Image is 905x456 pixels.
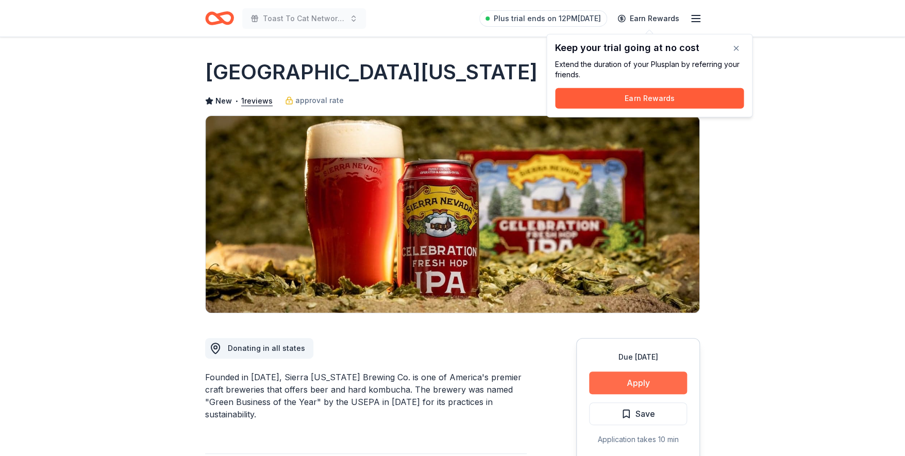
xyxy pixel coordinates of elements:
[494,12,601,25] span: Plus trial ends on 12PM[DATE]
[589,433,687,446] div: Application takes 10 min
[295,94,344,107] span: approval rate
[241,95,273,107] button: 1reviews
[205,371,527,420] div: Founded in [DATE], Sierra [US_STATE] Brewing Co. is one of America's premier craft breweries that...
[555,43,744,53] div: Keep your trial going at no cost
[242,8,366,29] button: Toast To Cat Network 30th Anniversary Celebration
[635,407,655,420] span: Save
[215,95,232,107] span: New
[205,6,234,30] a: Home
[555,59,744,80] div: Extend the duration of your Plus plan by referring your friends.
[235,97,239,105] span: •
[205,58,538,87] h1: [GEOGRAPHIC_DATA][US_STATE]
[589,351,687,363] div: Due [DATE]
[611,9,685,28] a: Earn Rewards
[589,402,687,425] button: Save
[555,88,744,109] button: Earn Rewards
[206,116,699,313] img: Image for Sierra Nevada
[589,371,687,394] button: Apply
[228,344,305,352] span: Donating in all states
[263,12,345,25] span: Toast To Cat Network 30th Anniversary Celebration
[479,10,607,27] a: Plus trial ends on 12PM[DATE]
[285,94,344,107] a: approval rate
